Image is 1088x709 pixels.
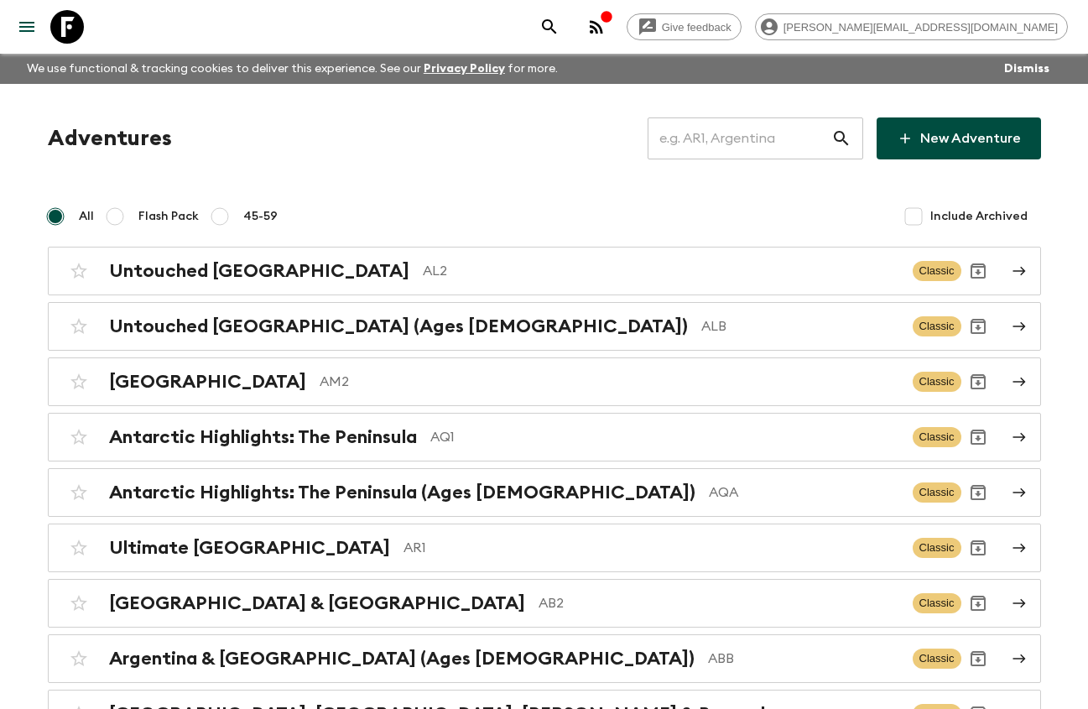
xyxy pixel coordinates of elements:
h2: Ultimate [GEOGRAPHIC_DATA] [109,537,390,559]
p: AQA [709,482,899,503]
p: AM2 [320,372,899,392]
button: Archive [961,642,995,675]
span: Classic [913,427,961,447]
button: Dismiss [1000,57,1054,81]
span: All [79,208,94,225]
div: [PERSON_NAME][EMAIL_ADDRESS][DOMAIN_NAME] [755,13,1068,40]
button: Archive [961,254,995,288]
span: Classic [913,593,961,613]
span: Classic [913,482,961,503]
p: We use functional & tracking cookies to deliver this experience. See our for more. [20,54,565,84]
h2: [GEOGRAPHIC_DATA] & [GEOGRAPHIC_DATA] [109,592,525,614]
span: 45-59 [243,208,278,225]
span: Classic [913,316,961,336]
button: Archive [961,476,995,509]
span: Classic [913,261,961,281]
a: [GEOGRAPHIC_DATA] & [GEOGRAPHIC_DATA]AB2ClassicArchive [48,579,1041,628]
p: AL2 [423,261,899,281]
h2: [GEOGRAPHIC_DATA] [109,371,306,393]
button: Archive [961,365,995,399]
span: Give feedback [653,21,741,34]
h2: Untouched [GEOGRAPHIC_DATA] [109,260,409,282]
a: Privacy Policy [424,63,505,75]
h1: Adventures [48,122,172,155]
a: Ultimate [GEOGRAPHIC_DATA]AR1ClassicArchive [48,524,1041,572]
p: ALB [701,316,899,336]
p: AQ1 [430,427,899,447]
a: New Adventure [877,117,1041,159]
span: Flash Pack [138,208,199,225]
h2: Untouched [GEOGRAPHIC_DATA] (Ages [DEMOGRAPHIC_DATA]) [109,315,688,337]
button: Archive [961,586,995,620]
h2: Antarctic Highlights: The Peninsula [109,426,417,448]
p: AB2 [539,593,899,613]
input: e.g. AR1, Argentina [648,115,831,162]
a: Argentina & [GEOGRAPHIC_DATA] (Ages [DEMOGRAPHIC_DATA])ABBClassicArchive [48,634,1041,683]
a: Antarctic Highlights: The Peninsula (Ages [DEMOGRAPHIC_DATA])AQAClassicArchive [48,468,1041,517]
a: [GEOGRAPHIC_DATA]AM2ClassicArchive [48,357,1041,406]
h2: Argentina & [GEOGRAPHIC_DATA] (Ages [DEMOGRAPHIC_DATA]) [109,648,695,670]
p: AR1 [403,538,899,558]
button: menu [10,10,44,44]
a: Untouched [GEOGRAPHIC_DATA]AL2ClassicArchive [48,247,1041,295]
span: Classic [913,372,961,392]
span: Include Archived [930,208,1028,225]
span: Classic [913,649,961,669]
a: Untouched [GEOGRAPHIC_DATA] (Ages [DEMOGRAPHIC_DATA])ALBClassicArchive [48,302,1041,351]
span: Classic [913,538,961,558]
button: Archive [961,420,995,454]
button: search adventures [533,10,566,44]
button: Archive [961,531,995,565]
a: Antarctic Highlights: The PeninsulaAQ1ClassicArchive [48,413,1041,461]
h2: Antarctic Highlights: The Peninsula (Ages [DEMOGRAPHIC_DATA]) [109,482,695,503]
a: Give feedback [627,13,742,40]
button: Archive [961,310,995,343]
span: [PERSON_NAME][EMAIL_ADDRESS][DOMAIN_NAME] [774,21,1067,34]
p: ABB [708,649,899,669]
